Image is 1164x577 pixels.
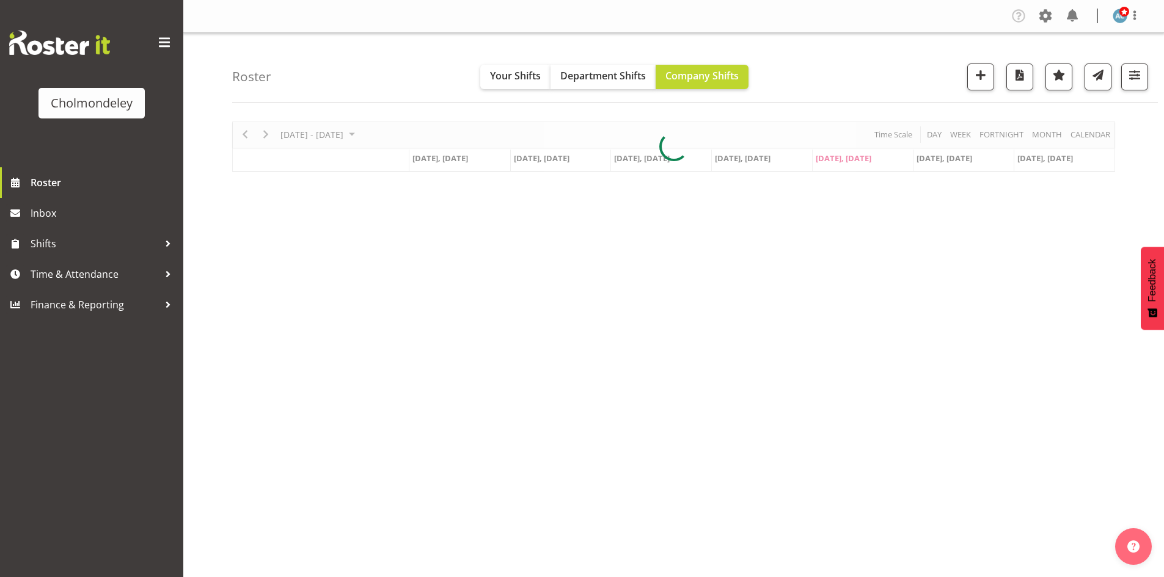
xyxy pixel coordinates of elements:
[480,65,551,89] button: Your Shifts
[967,64,994,90] button: Add a new shift
[1147,259,1158,302] span: Feedback
[551,65,656,89] button: Department Shifts
[31,204,177,222] span: Inbox
[560,69,646,82] span: Department Shifts
[656,65,749,89] button: Company Shifts
[1113,9,1127,23] img: additional-cycp-required1509.jpg
[31,296,159,314] span: Finance & Reporting
[31,234,159,253] span: Shifts
[1085,64,1111,90] button: Send a list of all shifts for the selected filtered period to all rostered employees.
[9,31,110,55] img: Rosterit website logo
[1045,64,1072,90] button: Highlight an important date within the roster.
[1127,540,1140,553] img: help-xxl-2.png
[1121,64,1148,90] button: Filter Shifts
[31,173,177,192] span: Roster
[665,69,739,82] span: Company Shifts
[1141,247,1164,330] button: Feedback - Show survey
[31,265,159,283] span: Time & Attendance
[232,70,271,84] h4: Roster
[490,69,541,82] span: Your Shifts
[51,94,133,112] div: Cholmondeley
[1006,64,1033,90] button: Download a PDF of the roster according to the set date range.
